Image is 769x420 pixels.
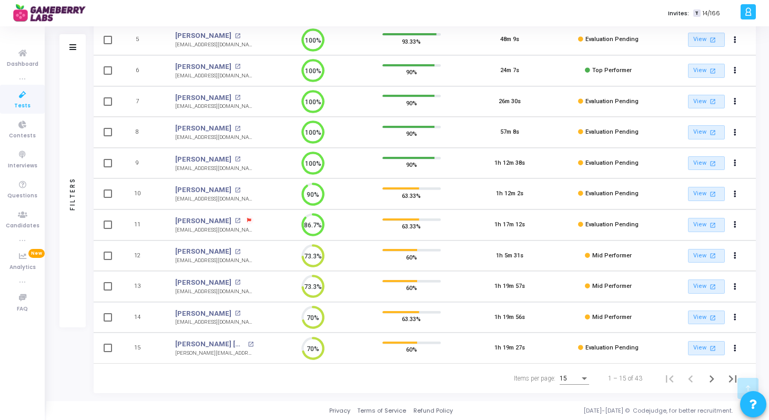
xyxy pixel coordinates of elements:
div: 1h 12m 38s [494,159,525,168]
td: 12 [120,241,165,272]
span: Evaluation Pending [585,190,639,197]
div: [EMAIL_ADDRESS][DOMAIN_NAME] [175,41,254,49]
span: 90% [406,128,417,139]
label: Invites: [668,9,689,18]
a: Refund Policy [413,406,453,415]
div: [EMAIL_ADDRESS][DOMAIN_NAME] [175,72,254,80]
span: Mid Performer [592,252,632,259]
div: [EMAIL_ADDRESS][DOMAIN_NAME] [175,288,254,296]
span: Evaluation Pending [585,344,639,351]
img: logo [13,3,92,24]
a: View [688,33,725,47]
button: Actions [728,125,743,140]
span: Candidates [6,222,39,231]
button: Actions [728,187,743,202]
div: 48m 9s [500,35,519,44]
span: T [693,9,700,17]
span: 15 [560,375,567,382]
a: Terms of Service [357,406,406,415]
span: Mid Performer [592,283,632,289]
a: [PERSON_NAME] [175,123,231,134]
mat-icon: open_in_new [708,66,717,75]
a: View [688,95,725,109]
button: Actions [728,341,743,356]
a: View [688,187,725,201]
div: 1h 19m 27s [494,344,525,353]
mat-icon: open_in_new [708,251,717,260]
button: Actions [728,279,743,294]
button: Previous page [680,368,701,389]
mat-select: Items per page: [560,375,589,383]
span: 63.33% [402,221,421,232]
a: [PERSON_NAME] [PERSON_NAME] [175,339,245,349]
a: Privacy [329,406,350,415]
span: Mid Performer [592,314,632,321]
span: 93.33% [402,36,421,46]
div: [PERSON_NAME][EMAIL_ADDRESS][PERSON_NAME][DOMAIN_NAME] [175,349,254,357]
div: Filters [68,136,77,252]
button: Actions [728,33,743,47]
a: View [688,156,725,171]
span: Evaluation Pending [585,98,639,105]
span: Interviews [8,162,37,171]
mat-icon: open_in_new [708,313,717,322]
span: Dashboard [7,60,38,69]
mat-icon: open_in_new [708,282,717,291]
a: View [688,64,725,78]
span: Evaluation Pending [585,159,639,166]
mat-icon: open_in_new [708,344,717,353]
mat-icon: open_in_new [708,221,717,229]
mat-icon: open_in_new [708,189,717,198]
mat-icon: open_in_new [235,95,240,101]
div: [EMAIL_ADDRESS][DOMAIN_NAME] [175,226,254,234]
button: Actions [728,217,743,232]
div: 1h 12m 2s [496,189,523,198]
a: [PERSON_NAME] [175,246,231,257]
mat-icon: open_in_new [708,35,717,44]
button: Last page [722,368,743,389]
td: 15 [120,333,165,364]
a: View [688,125,725,139]
mat-icon: open_in_new [235,126,240,132]
span: Evaluation Pending [585,128,639,135]
td: 6 [120,55,165,86]
span: FAQ [17,305,28,314]
span: 60% [406,344,417,355]
a: [PERSON_NAME] [175,62,231,72]
span: Top Performer [592,67,632,74]
a: View [688,218,725,232]
span: 90% [406,97,417,108]
span: 63.33% [402,314,421,324]
span: 90% [406,159,417,170]
mat-icon: open_in_new [708,128,717,137]
mat-icon: open_in_new [235,311,240,316]
span: 60% [406,283,417,293]
span: Evaluation Pending [585,36,639,43]
a: View [688,249,725,263]
div: 1h 19m 57s [494,282,525,291]
div: [EMAIL_ADDRESS][DOMAIN_NAME] [175,165,254,173]
a: [PERSON_NAME] [175,93,231,103]
a: View [688,279,725,294]
span: New [28,249,45,258]
td: 7 [120,86,165,117]
mat-icon: open_in_new [235,249,240,255]
span: Tests [14,102,31,111]
div: 1h 17m 12s [494,221,525,229]
mat-icon: open_in_new [235,279,240,285]
button: Actions [728,310,743,325]
button: Actions [728,248,743,263]
mat-icon: open_in_new [235,33,240,39]
a: [PERSON_NAME] [175,154,231,165]
a: [PERSON_NAME] [175,216,231,226]
mat-icon: open_in_new [235,187,240,193]
div: [DATE]-[DATE] © Codejudge, for better recruitment. [453,406,756,415]
a: View [688,341,725,355]
td: 13 [120,271,165,302]
span: Contests [9,132,36,141]
span: Questions [7,192,37,201]
div: Items per page: [514,374,555,383]
div: 1 – 15 of 43 [608,374,642,383]
a: [PERSON_NAME] [175,185,231,195]
a: [PERSON_NAME] [175,31,231,41]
